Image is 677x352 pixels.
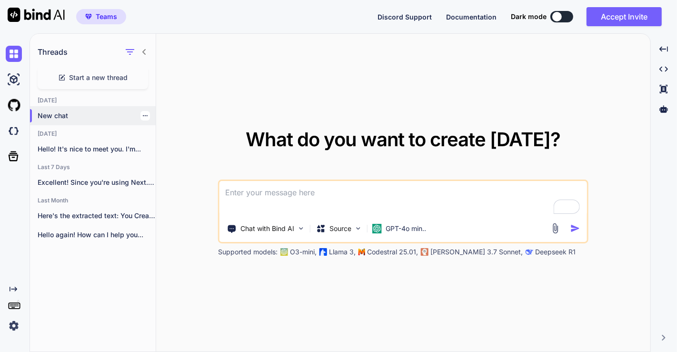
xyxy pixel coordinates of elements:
p: Deepseek R1 [535,247,576,257]
button: premiumTeams [76,9,126,24]
img: settings [6,318,22,334]
h2: Last 7 Days [30,163,156,171]
span: Documentation [446,13,497,21]
p: Codestral 25.01, [367,247,418,257]
span: Start a new thread [70,73,128,82]
button: Accept Invite [587,7,662,26]
p: Hello! It's nice to meet you. I'm... [38,144,156,154]
p: O3-mini, [290,247,317,257]
p: Llama 3, [329,247,356,257]
img: premium [85,14,92,20]
p: Here's the extracted text: You Create an... [38,211,156,221]
p: Supported models: [218,247,278,257]
img: Bind AI [8,8,65,22]
img: Pick Models [354,224,362,232]
img: Pick Tools [297,224,305,232]
p: Hello again! How can I help you... [38,230,156,240]
img: githubLight [6,97,22,113]
textarea: To enrich screen reader interactions, please activate Accessibility in Grammarly extension settings [219,181,587,216]
p: Source [329,224,351,233]
span: Dark mode [511,12,547,21]
h2: [DATE] [30,97,156,104]
button: Discord Support [378,12,432,22]
img: GPT-4o mini [372,224,382,233]
h1: Threads [38,46,68,58]
img: attachment [550,223,561,234]
span: What do you want to create [DATE]? [246,128,560,151]
h2: Last Month [30,197,156,204]
img: claude [421,248,428,256]
img: GPT-4 [280,248,288,256]
button: Documentation [446,12,497,22]
img: chat [6,46,22,62]
img: icon [570,223,580,233]
img: ai-studio [6,71,22,88]
p: [PERSON_NAME] 3.7 Sonnet, [430,247,523,257]
h2: [DATE] [30,130,156,138]
img: darkCloudIdeIcon [6,123,22,139]
img: Mistral-AI [358,249,365,255]
p: GPT-4o min.. [386,224,426,233]
span: Teams [96,12,117,21]
p: New chat [38,111,156,121]
span: Discord Support [378,13,432,21]
img: claude [526,248,533,256]
p: Chat with Bind AI [240,224,294,233]
p: Excellent! Since you're using Next.js, you'll be... [38,178,156,187]
img: Llama2 [319,248,327,256]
